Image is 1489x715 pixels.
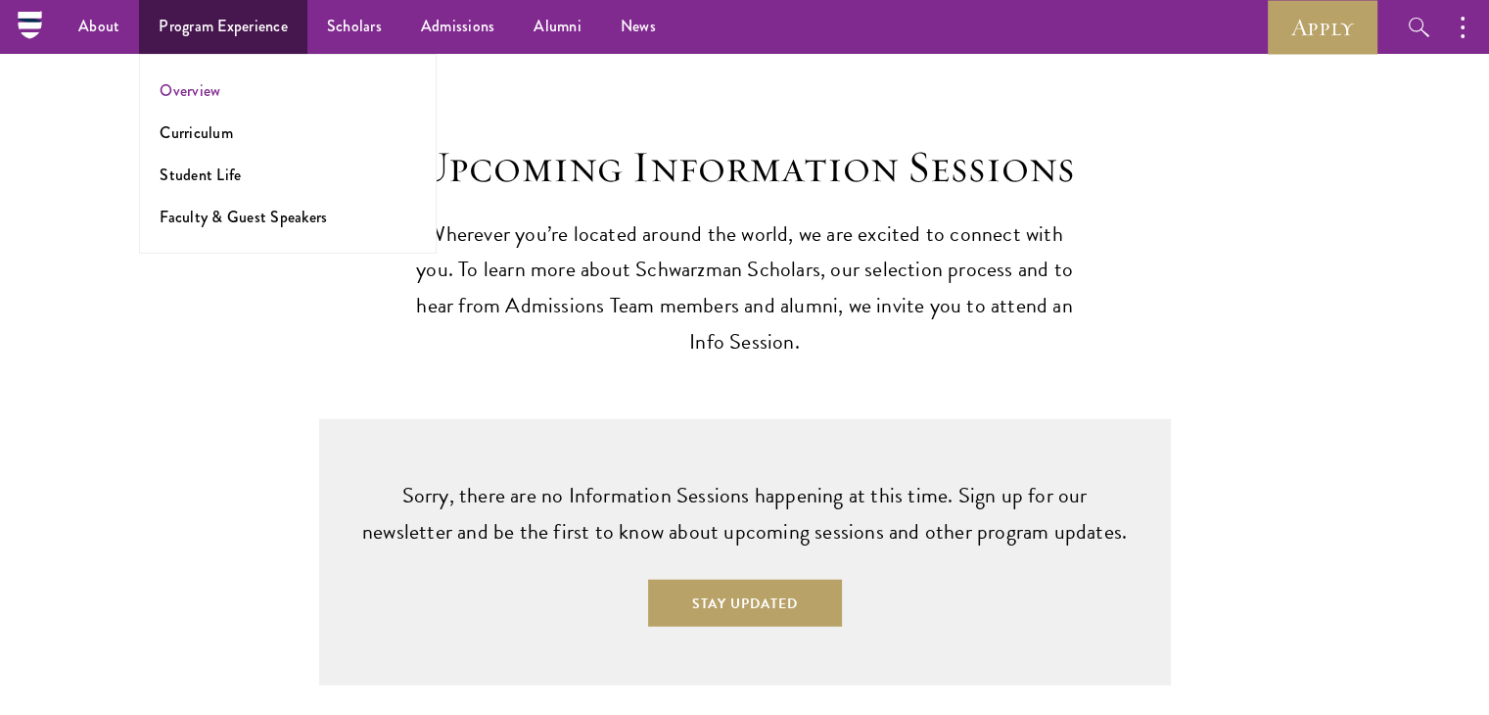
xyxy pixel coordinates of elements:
[407,140,1083,195] h2: Upcoming Information Sessions
[358,478,1132,550] p: Sorry, there are no Information Sessions happening at this time. Sign up for our newsletter and b...
[160,206,327,228] a: Faculty & Guest Speakers
[160,79,220,102] a: Overview
[160,164,241,186] a: Student Life
[407,216,1083,361] p: Wherever you’re located around the world, we are excited to connect with you. To learn more about...
[648,580,842,627] button: Stay Updated
[160,121,233,144] a: Curriculum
